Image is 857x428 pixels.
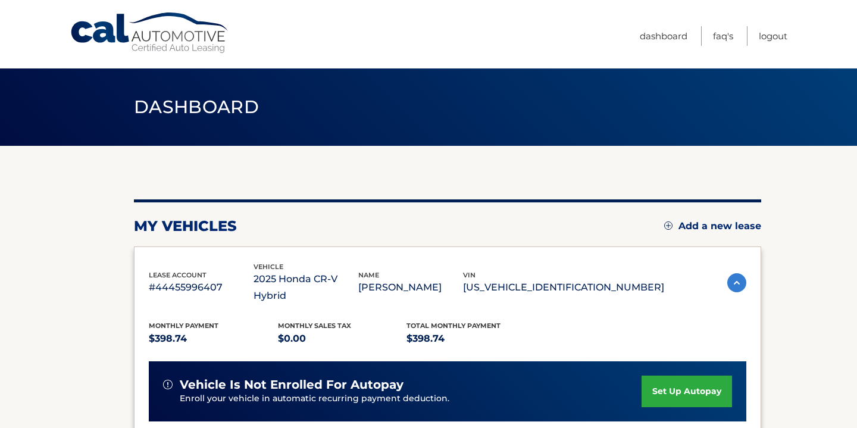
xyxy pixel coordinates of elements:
img: add.svg [664,221,673,230]
p: 2025 Honda CR-V Hybrid [254,271,358,304]
span: Dashboard [134,96,259,118]
img: accordion-active.svg [727,273,746,292]
p: $398.74 [149,330,278,347]
p: $398.74 [406,330,536,347]
span: Monthly sales Tax [278,321,351,330]
a: set up autopay [642,376,732,407]
span: vin [463,271,476,279]
span: lease account [149,271,207,279]
span: Total Monthly Payment [406,321,501,330]
span: vehicle is not enrolled for autopay [180,377,404,392]
a: Cal Automotive [70,12,230,54]
span: vehicle [254,263,283,271]
a: Add a new lease [664,220,761,232]
p: [PERSON_NAME] [358,279,463,296]
span: Monthly Payment [149,321,218,330]
p: Enroll your vehicle in automatic recurring payment deduction. [180,392,642,405]
h2: my vehicles [134,217,237,235]
a: Dashboard [640,26,687,46]
a: Logout [759,26,787,46]
p: $0.00 [278,330,407,347]
span: name [358,271,379,279]
p: [US_VEHICLE_IDENTIFICATION_NUMBER] [463,279,664,296]
img: alert-white.svg [163,380,173,389]
p: #44455996407 [149,279,254,296]
a: FAQ's [713,26,733,46]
